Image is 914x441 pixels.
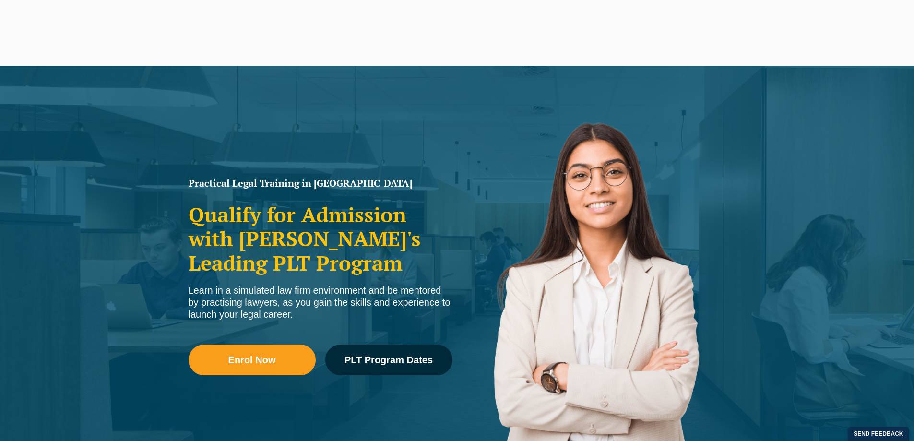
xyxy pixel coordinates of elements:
[325,345,452,375] a: PLT Program Dates
[189,179,452,188] h1: Practical Legal Training in [GEOGRAPHIC_DATA]
[189,345,316,375] a: Enrol Now
[189,285,452,321] div: Learn in a simulated law firm environment and be mentored by practising lawyers, as you gain the ...
[228,355,276,365] span: Enrol Now
[189,203,452,275] h2: Qualify for Admission with [PERSON_NAME]'s Leading PLT Program
[344,355,433,365] span: PLT Program Dates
